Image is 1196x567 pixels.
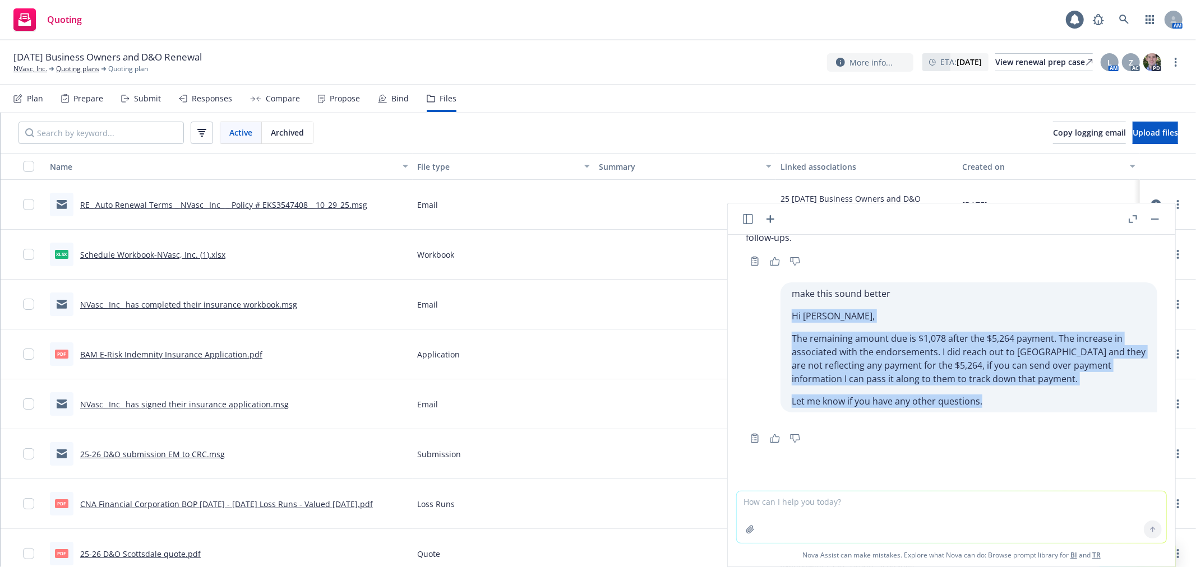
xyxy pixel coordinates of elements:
input: Select all [23,161,34,172]
img: photo [1143,53,1161,71]
a: Search [1113,8,1135,31]
span: Loss Runs [417,498,455,510]
a: NVasc_ Inc_ has completed their insurance workbook.msg [80,299,297,310]
div: Linked associations [781,161,953,173]
div: Files [440,94,456,103]
a: Schedule Workbook-NVasc, Inc. (1).xlsx [80,249,225,260]
span: pdf [55,499,68,508]
input: Toggle Row Selected [23,398,34,410]
a: more [1171,347,1185,361]
div: Compare [266,94,300,103]
a: more [1171,547,1185,560]
span: Submission [417,448,461,460]
span: Active [229,127,252,138]
a: TR [1092,550,1101,560]
div: Propose [330,94,360,103]
p: The remaining amount due is $1,078 after the $5,264 payment. The increase in associated with the ... [792,332,1146,385]
span: Z [1129,57,1133,68]
a: CNA Financial Corporation BOP [DATE] - [DATE] Loss Runs - Valued [DATE].pdf [80,499,373,509]
button: Linked associations [776,153,958,180]
a: more [1169,55,1183,69]
span: Email [417,299,438,310]
span: L [1107,57,1112,68]
button: Summary [594,153,776,180]
a: Report a Bug [1087,8,1110,31]
div: Bind [391,94,409,103]
span: Upload files [1133,127,1178,138]
div: Summary [599,161,759,173]
span: ETA : [940,56,982,68]
p: make this sound better [792,287,1146,300]
button: More info... [827,53,913,72]
div: View renewal prep case [995,54,1093,71]
button: Created on [958,153,1140,180]
button: Name [45,153,413,180]
a: NVasc, Inc. [13,64,47,74]
a: RE_ Auto Renewal Terms _ NVasc_ Inc_ _ Policy # EKS3547408 _ 10_29_25.msg [80,199,367,210]
a: 25-26 D&O submission EM to CRC.msg [80,449,225,459]
a: more [1171,198,1185,211]
a: Quoting plans [56,64,99,74]
span: More info... [849,57,893,68]
a: NVasc_ Inc_ has signed their insurance application.msg [80,399,289,410]
span: [DATE] Business Owners and D&O Renewal [13,50,202,64]
svg: Copy to clipboard [750,256,760,266]
div: File type [417,161,578,173]
a: more [1171,397,1185,411]
a: 25-26 D&O Scottsdale quote.pdf [80,549,201,559]
a: more [1171,497,1185,510]
input: Toggle Row Selected [23,448,34,459]
button: Thumbs down [786,430,804,446]
span: Archived [271,127,304,138]
span: Email [417,199,438,211]
span: Nova Assist can make mistakes. Explore what Nova can do: Browse prompt library for and [732,543,1171,566]
button: Thumbs down [786,253,804,269]
span: Quoting [47,15,82,24]
span: pdf [55,350,68,358]
input: Toggle Row Selected [23,348,34,360]
button: Upload files [1133,122,1178,144]
input: Toggle Row Selected [23,249,34,260]
div: Submit [134,94,161,103]
span: Workbook [417,249,454,261]
a: Switch app [1139,8,1161,31]
a: more [1171,248,1185,261]
span: Copy logging email [1053,127,1126,138]
span: [DATE] [963,199,988,211]
button: Copy logging email [1053,122,1126,144]
div: Plan [27,94,43,103]
button: File type [413,153,594,180]
div: Prepare [73,94,103,103]
strong: [DATE] [957,57,982,67]
input: Toggle Row Selected [23,548,34,559]
div: Created on [963,161,1123,173]
input: Search by keyword... [19,122,184,144]
span: pdf [55,549,68,557]
div: Name [50,161,396,173]
span: Quote [417,548,440,560]
a: more [1171,298,1185,311]
span: xlsx [55,250,68,258]
input: Toggle Row Selected [23,498,34,509]
input: Toggle Row Selected [23,199,34,210]
span: Application [417,348,460,360]
a: Quoting [9,4,86,35]
span: Email [417,398,438,410]
span: Quoting plan [108,64,148,74]
a: BAM E-Risk Indemnity Insurance Application.pdf [80,349,262,360]
p: Let me know if you have any other questions. [792,394,1146,408]
a: BI [1070,550,1077,560]
div: 25 [DATE] Business Owners and D&O Renewal [781,193,953,216]
a: more [1171,447,1185,461]
div: Responses [192,94,232,103]
svg: Copy to clipboard [750,433,760,443]
a: View renewal prep case [995,53,1093,71]
p: Hi [PERSON_NAME], [792,309,1146,323]
input: Toggle Row Selected [23,299,34,310]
